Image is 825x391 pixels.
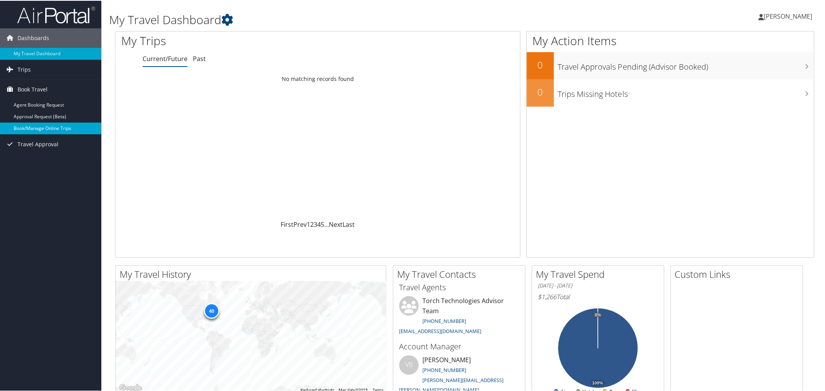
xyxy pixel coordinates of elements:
[293,219,307,228] a: Prev
[526,85,554,98] h2: 0
[526,32,814,48] h1: My Action Items
[193,54,206,62] a: Past
[310,219,314,228] a: 2
[317,219,321,228] a: 4
[18,79,48,98] span: Book Travel
[121,32,346,48] h1: My Trips
[18,28,49,47] span: Dashboards
[536,267,664,280] h2: My Travel Spend
[321,219,324,228] a: 5
[538,292,556,300] span: $1,266
[324,219,329,228] span: …
[764,11,812,20] span: [PERSON_NAME]
[329,219,343,228] a: Next
[314,219,317,228] a: 3
[17,5,95,23] img: airportal-logo.png
[526,58,554,71] h2: 0
[399,327,481,334] a: [EMAIL_ADDRESS][DOMAIN_NAME]
[18,59,31,79] span: Trips
[18,134,58,153] span: Travel Approval
[422,317,466,324] a: [PHONE_NUMBER]
[281,219,293,228] a: First
[595,312,601,317] tspan: 0%
[307,219,310,228] a: 1
[758,4,820,27] a: [PERSON_NAME]
[204,302,219,318] div: 40
[526,79,814,106] a: 0Trips Missing Hotels
[558,57,814,72] h3: Travel Approvals Pending (Advisor Booked)
[143,54,187,62] a: Current/Future
[109,11,583,27] h1: My Travel Dashboard
[526,51,814,79] a: 0Travel Approvals Pending (Advisor Booked)
[538,292,658,300] h6: Total
[422,366,466,373] a: [PHONE_NUMBER]
[558,84,814,99] h3: Trips Missing Hotels
[115,71,520,85] td: No matching records found
[675,267,802,280] h2: Custom Links
[399,281,519,292] h3: Travel Agents
[399,340,519,351] h3: Account Manager
[397,267,525,280] h2: My Travel Contacts
[395,295,523,337] li: Torch Technologies Advisor Team
[399,354,419,374] div: VB
[592,380,603,385] tspan: 100%
[343,219,355,228] a: Last
[538,281,658,289] h6: [DATE] - [DATE]
[120,267,386,280] h2: My Travel History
